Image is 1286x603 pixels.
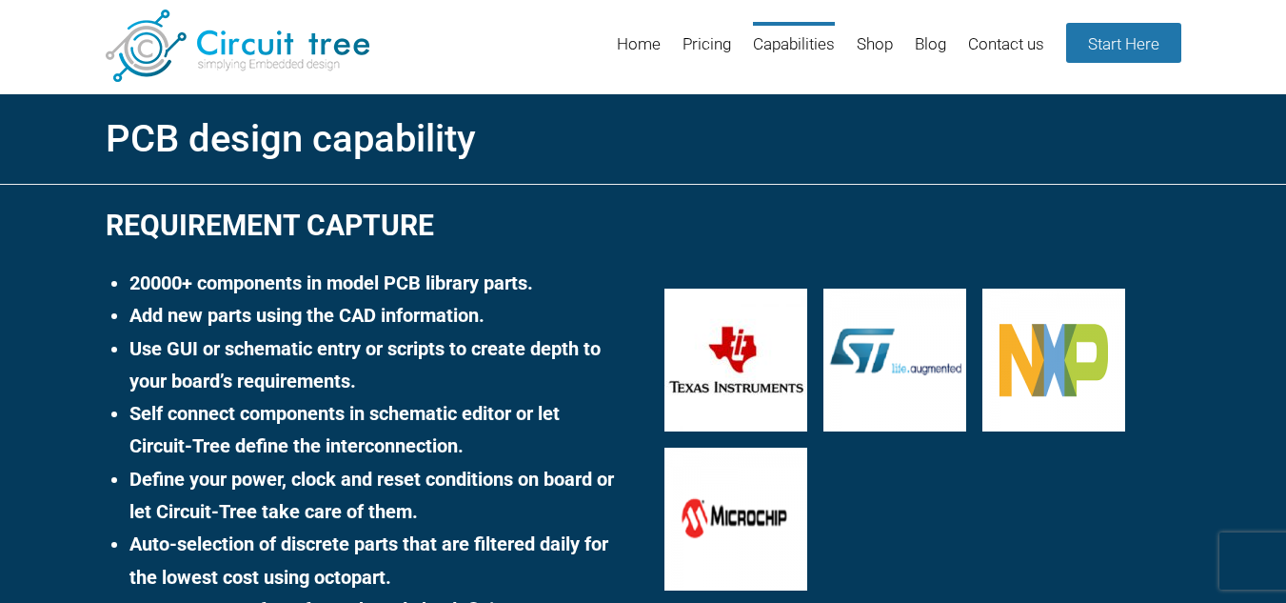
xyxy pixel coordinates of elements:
li: 20000+ components in model PCB library parts. [129,267,622,299]
h2: Requirement Capture [106,201,622,250]
img: Circuit Tree [106,10,369,82]
a: Contact us [968,22,1044,84]
a: Shop [857,22,893,84]
a: Pricing [683,22,731,84]
li: Add new parts using the CAD information. [129,299,622,332]
li: Define your power, clock and reset conditions on board or let Circuit-Tree take care of them. [129,463,622,529]
li: Self connect components in schematic editor or let Circuit-Tree define the interconnection. [129,397,622,463]
a: Start Here [1066,23,1181,63]
li: Auto-selection of discrete parts that are filtered daily for the lowest cost using octopart. [129,528,622,593]
li: Use GUI or schematic entry or scripts to create depth to your board’s requirements. [129,332,622,398]
a: Capabilities [753,22,835,84]
a: Blog [915,22,946,84]
a: Home [617,22,661,84]
h1: PCB design capability [106,111,1181,168]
